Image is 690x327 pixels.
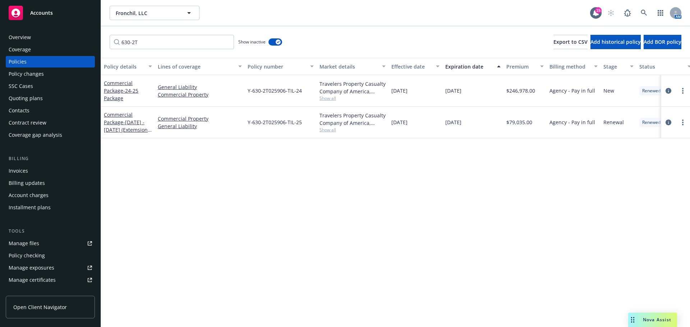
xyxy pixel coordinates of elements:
span: Show all [319,127,386,133]
span: Nova Assist [643,317,671,323]
button: Export to CSV [553,35,588,49]
a: more [678,87,687,95]
span: $246,978.00 [506,87,535,94]
div: Billing [6,155,95,162]
div: Status [639,63,683,70]
span: Agency - Pay in full [549,87,595,94]
a: Manage exposures [6,262,95,274]
button: Effective date [388,58,442,75]
div: Quoting plans [9,93,43,104]
div: Tools [6,228,95,235]
span: Renewal [603,118,624,126]
button: Lines of coverage [155,58,245,75]
span: Renewed [642,88,661,94]
button: Stage [601,58,636,75]
a: more [678,118,687,127]
a: Accounts [6,3,95,23]
div: Policy details [104,63,144,70]
div: Billing updates [9,177,45,189]
a: Coverage gap analysis [6,129,95,141]
span: Add historical policy [590,38,641,45]
button: Nova Assist [628,313,677,327]
a: circleInformation [664,87,673,95]
div: Effective date [391,63,432,70]
a: General Liability [158,122,242,130]
div: Manage files [9,238,39,249]
button: Policy details [101,58,155,75]
div: Stage [603,63,626,70]
span: Add BOR policy [644,38,681,45]
a: Policies [6,56,95,67]
a: Coverage [6,44,95,55]
a: Commercial Package [104,80,138,102]
div: Travelers Property Casualty Company of America, Travelers Insurance [319,80,386,95]
div: Installment plans [9,202,51,213]
span: $79,035.00 [506,118,532,126]
button: Policy number [245,58,317,75]
span: Export to CSV [553,38,588,45]
div: Expiration date [445,63,493,70]
div: Billing method [549,63,590,70]
button: Market details [317,58,388,75]
a: Switch app [653,6,668,20]
a: Contacts [6,105,95,116]
button: Premium [503,58,547,75]
span: Y-630-2T025906-TIL-24 [248,87,302,94]
button: Add BOR policy [644,35,681,49]
a: Manage claims [6,286,95,298]
div: Manage certificates [9,274,56,286]
span: Show inactive [238,39,266,45]
span: Agency - Pay in full [549,118,595,126]
a: Quoting plans [6,93,95,104]
div: 15 [595,7,602,14]
button: Add historical policy [590,35,641,49]
span: [DATE] [445,87,461,94]
a: Manage certificates [6,274,95,286]
div: Travelers Property Casualty Company of America, Travelers Insurance [319,112,386,127]
button: Billing method [547,58,601,75]
span: Open Client Navigator [13,303,67,311]
a: General Liability [158,83,242,91]
input: Filter by keyword... [110,35,234,49]
a: Commercial Package [104,111,149,141]
a: Overview [6,32,95,43]
a: Policy checking [6,250,95,261]
a: Billing updates [6,177,95,189]
div: SSC Cases [9,80,33,92]
a: Start snowing [604,6,618,20]
div: Policy number [248,63,306,70]
a: Commercial Property [158,115,242,122]
a: Search [637,6,651,20]
div: Policy changes [9,68,44,80]
a: SSC Cases [6,80,95,92]
span: Renewed [642,119,661,126]
a: Commercial Property [158,91,242,98]
a: Contract review [6,117,95,129]
div: Premium [506,63,536,70]
a: Invoices [6,165,95,177]
div: Account charges [9,190,49,201]
div: Drag to move [628,313,637,327]
span: [DATE] [391,87,408,94]
div: Coverage [9,44,31,55]
a: Account charges [6,190,95,201]
div: Contract review [9,117,46,129]
div: Market details [319,63,378,70]
span: - [DATE] - [DATE] (Extemsion) Package [104,119,152,141]
span: Accounts [30,10,53,16]
a: Installment plans [6,202,95,213]
div: Contacts [9,105,29,116]
button: Fronchil, LLC [110,6,199,20]
span: Y-630-2T025906-TIL-25 [248,118,302,126]
a: Manage files [6,238,95,249]
div: Invoices [9,165,28,177]
a: circleInformation [664,118,673,127]
a: Report a Bug [620,6,635,20]
div: Manage exposures [9,262,54,274]
div: Manage claims [9,286,45,298]
div: Overview [9,32,31,43]
div: Policy checking [9,250,45,261]
span: New [603,87,614,94]
span: [DATE] [445,118,461,126]
div: Coverage gap analysis [9,129,62,141]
